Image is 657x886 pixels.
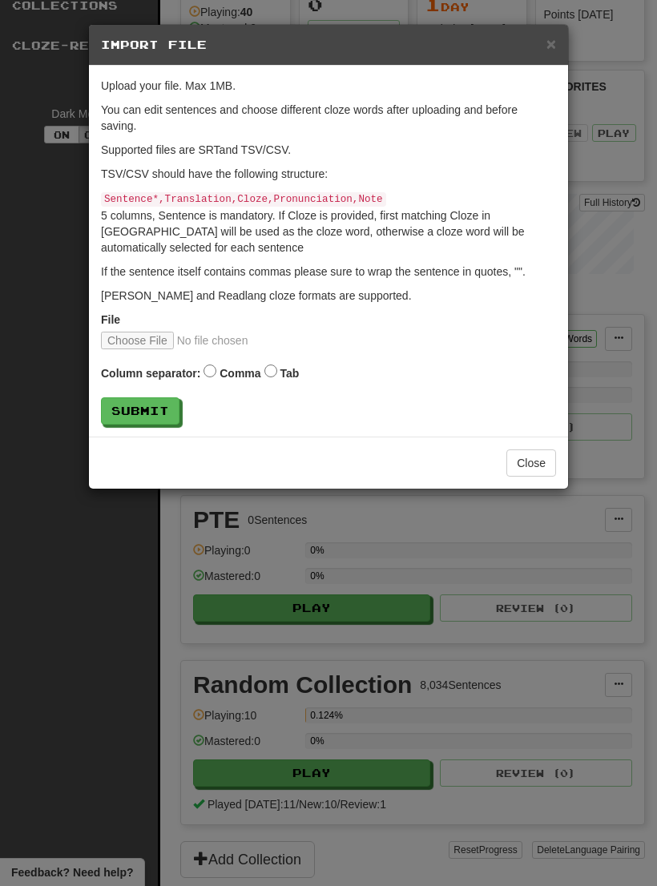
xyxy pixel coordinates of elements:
[101,365,200,381] label: Column separator:
[220,365,260,381] label: Comma
[101,102,556,134] p: You can edit sentences and choose different cloze words after uploading and before saving.
[101,397,179,425] button: Submit
[280,365,299,381] label: Tab
[506,449,556,477] button: Close
[101,190,556,256] p: 5 columns, Sentence is mandatory. If Cloze is provided, first matching Cloze in [GEOGRAPHIC_DATA]...
[546,35,556,52] button: Close
[101,288,556,304] p: [PERSON_NAME] and Readlang cloze formats are supported.
[546,34,556,53] span: ×
[101,166,556,182] p: TSV/CSV should have the following structure:
[101,312,120,328] label: File
[101,37,556,53] h5: Import File
[101,78,556,94] p: Upload your file. Max 1MB.
[101,192,386,207] code: Sentence*,Translation,Cloze,Pronunciation,Note
[101,142,556,158] p: Supported files are SRT and TSV/CSV.
[101,264,556,280] p: If the sentence itself contains commas please sure to wrap the sentence in quotes, "".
